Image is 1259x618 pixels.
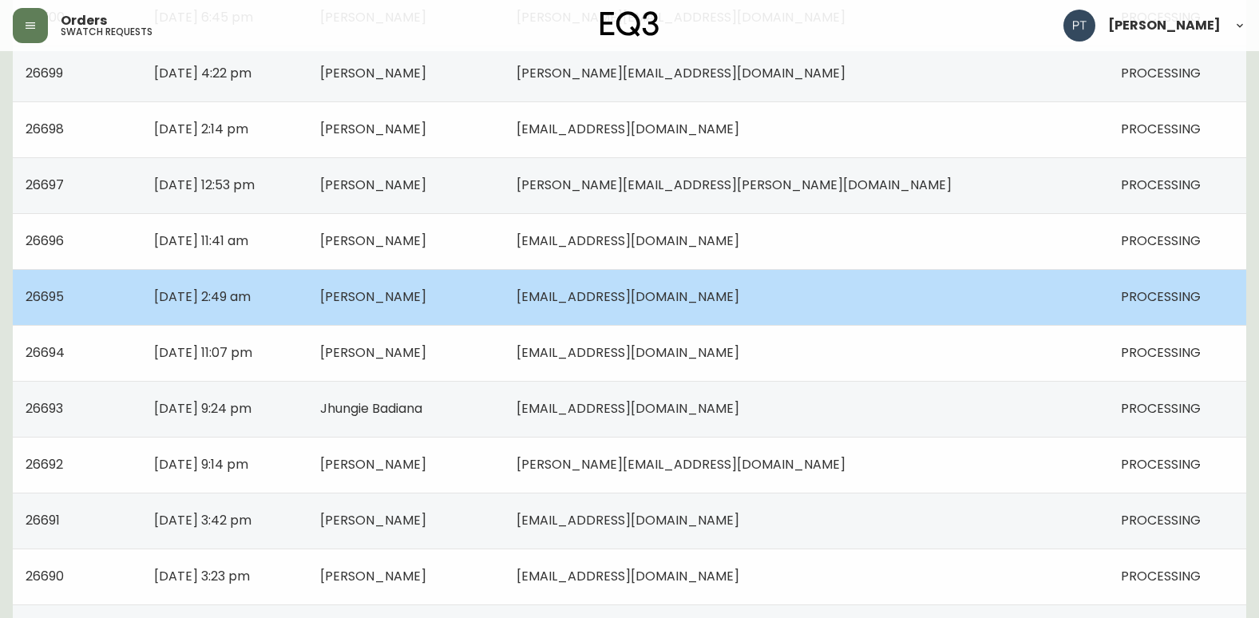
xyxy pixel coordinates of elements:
[517,567,739,585] span: [EMAIL_ADDRESS][DOMAIN_NAME]
[26,455,63,473] span: 26692
[26,511,60,529] span: 26691
[154,455,248,473] span: [DATE] 9:14 pm
[26,176,64,194] span: 26697
[26,120,64,138] span: 26698
[320,120,426,138] span: [PERSON_NAME]
[320,399,422,418] span: Jhungie Badiana
[1121,567,1201,585] span: PROCESSING
[1121,511,1201,529] span: PROCESSING
[1121,287,1201,306] span: PROCESSING
[154,399,251,418] span: [DATE] 9:24 pm
[320,232,426,250] span: [PERSON_NAME]
[320,567,426,585] span: [PERSON_NAME]
[1121,343,1201,362] span: PROCESSING
[154,120,248,138] span: [DATE] 2:14 pm
[1108,19,1221,32] span: [PERSON_NAME]
[154,567,250,585] span: [DATE] 3:23 pm
[517,120,739,138] span: [EMAIL_ADDRESS][DOMAIN_NAME]
[517,232,739,250] span: [EMAIL_ADDRESS][DOMAIN_NAME]
[154,511,251,529] span: [DATE] 3:42 pm
[1063,10,1095,42] img: 986dcd8e1aab7847125929f325458823
[1121,120,1201,138] span: PROCESSING
[1121,64,1201,82] span: PROCESSING
[517,511,739,529] span: [EMAIL_ADDRESS][DOMAIN_NAME]
[517,343,739,362] span: [EMAIL_ADDRESS][DOMAIN_NAME]
[1121,399,1201,418] span: PROCESSING
[154,64,251,82] span: [DATE] 4:22 pm
[61,27,152,37] h5: swatch requests
[320,176,426,194] span: [PERSON_NAME]
[61,14,107,27] span: Orders
[517,399,739,418] span: [EMAIL_ADDRESS][DOMAIN_NAME]
[26,399,63,418] span: 26693
[154,343,252,362] span: [DATE] 11:07 pm
[26,343,65,362] span: 26694
[154,232,248,250] span: [DATE] 11:41 am
[154,176,255,194] span: [DATE] 12:53 pm
[517,455,845,473] span: [PERSON_NAME][EMAIL_ADDRESS][DOMAIN_NAME]
[26,232,64,250] span: 26696
[26,64,63,82] span: 26699
[320,343,426,362] span: [PERSON_NAME]
[320,64,426,82] span: [PERSON_NAME]
[320,287,426,306] span: [PERSON_NAME]
[154,287,251,306] span: [DATE] 2:49 am
[320,455,426,473] span: [PERSON_NAME]
[517,64,845,82] span: [PERSON_NAME][EMAIL_ADDRESS][DOMAIN_NAME]
[600,11,659,37] img: logo
[1121,455,1201,473] span: PROCESSING
[517,176,952,194] span: [PERSON_NAME][EMAIL_ADDRESS][PERSON_NAME][DOMAIN_NAME]
[1121,232,1201,250] span: PROCESSING
[1121,176,1201,194] span: PROCESSING
[320,511,426,529] span: [PERSON_NAME]
[517,287,739,306] span: [EMAIL_ADDRESS][DOMAIN_NAME]
[26,567,64,585] span: 26690
[26,287,64,306] span: 26695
